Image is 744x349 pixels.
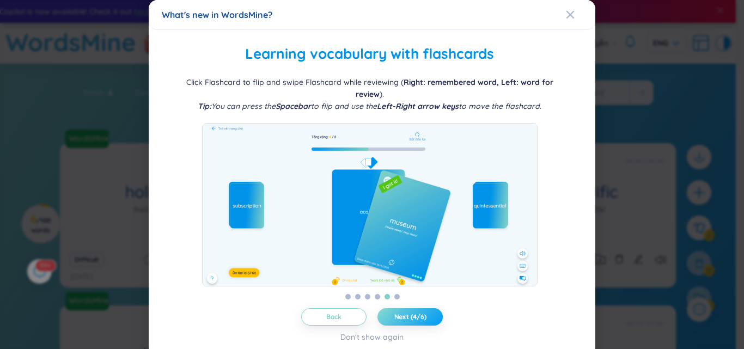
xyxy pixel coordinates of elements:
[355,294,361,299] button: 2
[356,77,553,99] b: Right: remembered word, Left: word for review
[365,294,370,299] button: 3
[276,101,311,111] b: Spacebar
[394,294,400,299] button: 6
[345,294,351,299] button: 1
[377,308,443,326] button: Next (4/6)
[162,43,577,65] h2: Learning vocabulary with flashcards
[394,313,426,321] span: Next (4/6)
[198,101,541,111] i: You can press the to flip and use the to move the flashcard.
[301,308,367,326] button: Back
[340,331,404,343] div: Don't show again
[173,76,566,112] div: Click Flashcard to flip and swipe Flashcard while reviewing ( ).
[198,101,211,111] b: Tip:
[385,294,390,299] button: 5
[375,294,380,299] button: 4
[162,9,582,21] div: What's new in WordsMine?
[377,101,459,111] b: Left-Right arrow keys
[326,313,342,321] span: Back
